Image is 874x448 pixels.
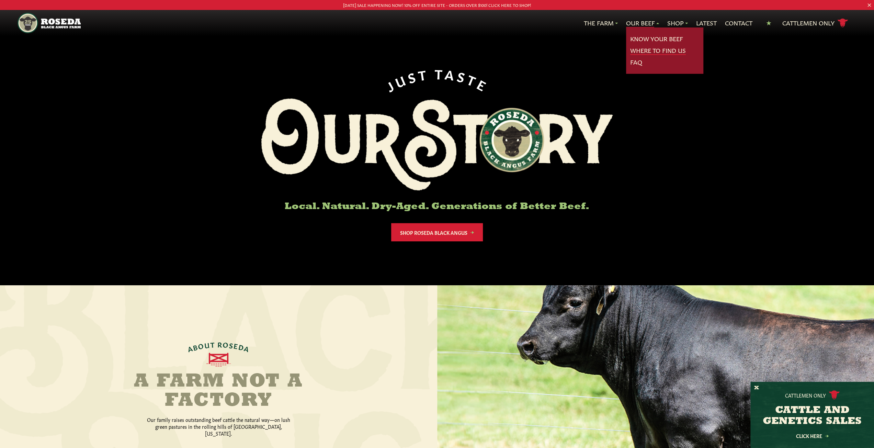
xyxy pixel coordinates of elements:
a: Cattlemen Only [782,17,848,29]
img: cattle-icon.svg [829,390,840,400]
h3: CATTLE AND GENETICS SALES [759,405,865,427]
p: Cattlemen Only [785,392,826,399]
a: Contact [725,19,752,27]
a: Know Your Beef [630,34,683,43]
a: Shop Roseda Black Angus [391,223,483,241]
span: E [233,342,239,350]
span: S [229,341,234,349]
div: ABOUT ROSEDA [186,340,251,353]
img: Roseda Black Aangus Farm [261,99,613,191]
span: S [406,68,419,84]
h6: Local. Natural. Dry-Aged. Generations of Better Beef. [261,202,613,212]
span: S [456,68,469,84]
h2: A Farm Not a Factory [133,372,304,411]
div: JUST TASTE [383,66,492,93]
a: Where To Find Us [630,46,686,55]
a: FAQ [630,58,642,67]
span: U [392,71,409,89]
a: Shop [667,19,688,27]
span: A [444,66,457,81]
span: T [210,340,215,348]
p: Our family raises outstanding beef cattle the natural way—on lush green pastures in the rolling h... [146,416,291,437]
span: T [434,66,445,80]
span: A [186,344,194,353]
a: The Farm [584,19,618,27]
img: https://roseda.com/wp-content/uploads/2021/05/roseda-25-header.png [18,13,81,33]
span: E [475,76,491,93]
span: A [243,344,251,353]
span: J [383,77,397,93]
p: [DATE] SALE HAPPENING NOW! 10% OFF ENTIRE SITE - ORDERS OVER $100! CLICK HERE TO SHOP! [44,1,830,9]
span: U [204,341,211,349]
span: T [417,66,430,81]
a: Latest [696,19,717,27]
button: X [754,384,759,392]
span: B [192,343,199,351]
span: O [223,340,229,348]
span: O [197,341,205,350]
a: Our Beef [626,19,659,27]
span: R [217,340,223,348]
span: D [238,342,246,351]
a: Click Here [781,434,843,438]
span: T [465,71,480,88]
nav: Main Navigation [18,10,856,36]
